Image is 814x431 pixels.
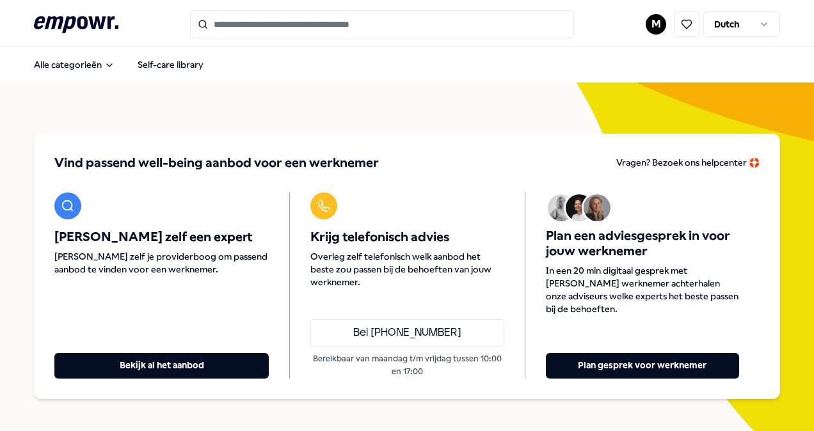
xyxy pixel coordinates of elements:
[24,52,214,77] nav: Main
[546,264,739,315] span: In een 20 min digitaal gesprek met [PERSON_NAME] werknemer achterhalen onze adviseurs welke exper...
[566,194,593,221] img: Avatar
[54,250,269,276] span: [PERSON_NAME] zelf je providerboog om passend aanbod te vinden voor een werknemer.
[310,352,504,379] p: Bereikbaar van maandag t/m vrijdag tussen 10:00 en 17:00
[546,228,739,259] span: Plan een adviesgesprek in voor jouw werknemer
[310,250,504,288] span: Overleg zelf telefonisch welk aanbod het beste zou passen bij de behoeften van jouw werknemer.
[24,52,125,77] button: Alle categorieën
[616,154,760,172] a: Vragen? Bezoek ons helpcenter 🛟
[584,194,610,221] img: Avatar
[310,230,504,245] span: Krijg telefonisch advies
[548,194,575,221] img: Avatar
[127,52,214,77] a: Self-care library
[310,319,504,347] a: Bel [PHONE_NUMBER]
[54,154,379,172] span: Vind passend well-being aanbod voor een werknemer
[646,14,666,35] button: M
[546,353,739,379] button: Plan gesprek voor werknemer
[190,10,574,38] input: Search for products, categories or subcategories
[54,230,269,245] span: [PERSON_NAME] zelf een expert
[54,353,269,379] button: Bekijk al het aanbod
[616,157,760,168] span: Vragen? Bezoek ons helpcenter 🛟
